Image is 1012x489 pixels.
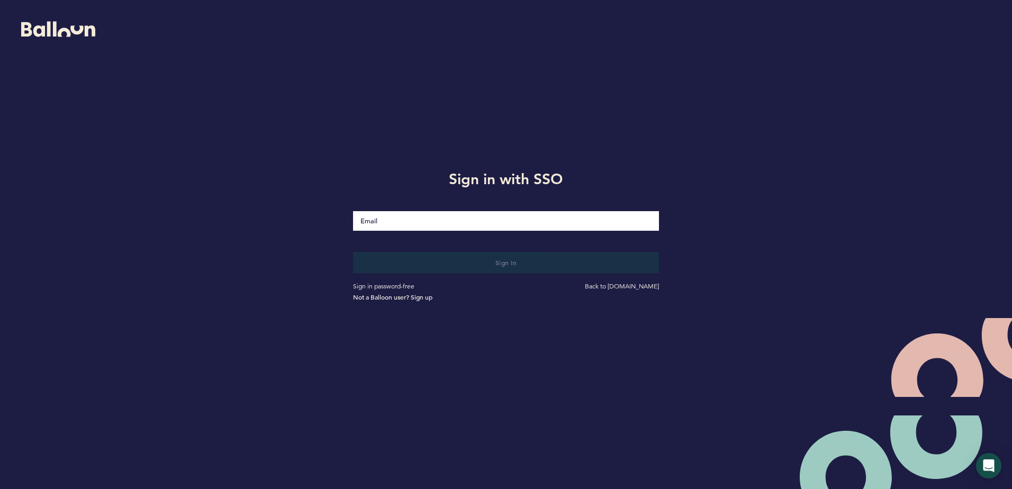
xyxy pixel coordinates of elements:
span: Sign in [495,258,517,267]
a: Sign in password-free [353,282,414,290]
a: Not a Balloon user? Sign up [353,293,432,301]
button: Sign in [353,252,658,273]
h1: Sign in with SSO [345,168,666,189]
div: Open Intercom Messenger [976,453,1001,478]
input: Email [353,211,658,231]
a: Back to [DOMAIN_NAME] [585,282,659,290]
